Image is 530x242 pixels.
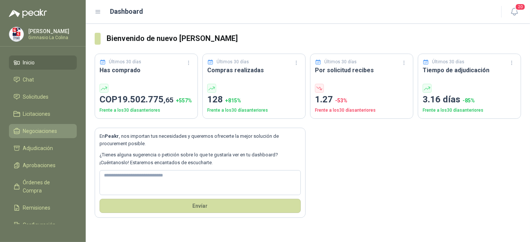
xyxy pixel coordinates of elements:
[23,204,51,212] span: Remisiones
[335,98,347,104] span: -53 %
[423,66,516,75] h3: Tiempo de adjudicación
[23,110,51,118] span: Licitaciones
[23,144,53,152] span: Adjudicación
[23,221,56,229] span: Configuración
[9,107,77,121] a: Licitaciones
[100,107,193,114] p: Frente a los 30 días anteriores
[9,175,77,198] a: Órdenes de Compra
[9,90,77,104] a: Solicitudes
[110,6,143,17] h1: Dashboard
[225,98,241,104] span: + 815 %
[23,58,35,67] span: Inicio
[23,93,49,101] span: Solicitudes
[315,66,408,75] h3: Por solicitud recibes
[117,94,174,105] span: 19.502.775
[176,98,192,104] span: + 557 %
[9,158,77,172] a: Aprobaciones
[28,29,75,34] p: [PERSON_NAME]
[23,76,34,84] span: Chat
[109,58,142,66] p: Últimos 30 días
[9,124,77,138] a: Negociaciones
[23,178,70,195] span: Órdenes de Compra
[9,73,77,87] a: Chat
[28,35,75,40] p: Gimnasio La Colina
[9,218,77,232] a: Configuración
[23,127,57,135] span: Negociaciones
[325,58,357,66] p: Últimos 30 días
[9,55,77,70] a: Inicio
[9,9,47,18] img: Logo peakr
[315,107,408,114] p: Frente a los 30 días anteriores
[100,66,193,75] h3: Has comprado
[423,107,516,114] p: Frente a los 30 días anteriores
[9,27,23,41] img: Company Logo
[515,3,526,10] span: 20
[100,151,301,166] p: ¿Tienes alguna sugerencia o petición sobre lo que te gustaría ver en tu dashboard? ¡Cuéntanoslo! ...
[207,66,301,75] h3: Compras realizadas
[107,33,521,44] h3: Bienvenido de nuevo [PERSON_NAME]
[9,201,77,215] a: Remisiones
[217,58,249,66] p: Últimos 30 días
[23,161,56,169] span: Aprobaciones
[100,133,301,148] p: En , nos importan tus necesidades y queremos ofrecerte la mejor solución de procurement posible.
[207,107,301,114] p: Frente a los 30 días anteriores
[9,141,77,155] a: Adjudicación
[100,93,193,107] p: COP
[105,133,119,139] b: Peakr
[432,58,465,66] p: Últimos 30 días
[508,5,521,19] button: 20
[463,98,475,104] span: -85 %
[207,93,301,107] p: 128
[315,93,408,107] p: 1.27
[164,96,174,104] span: ,65
[423,93,516,107] p: 3.16 días
[100,199,301,213] button: Envíar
